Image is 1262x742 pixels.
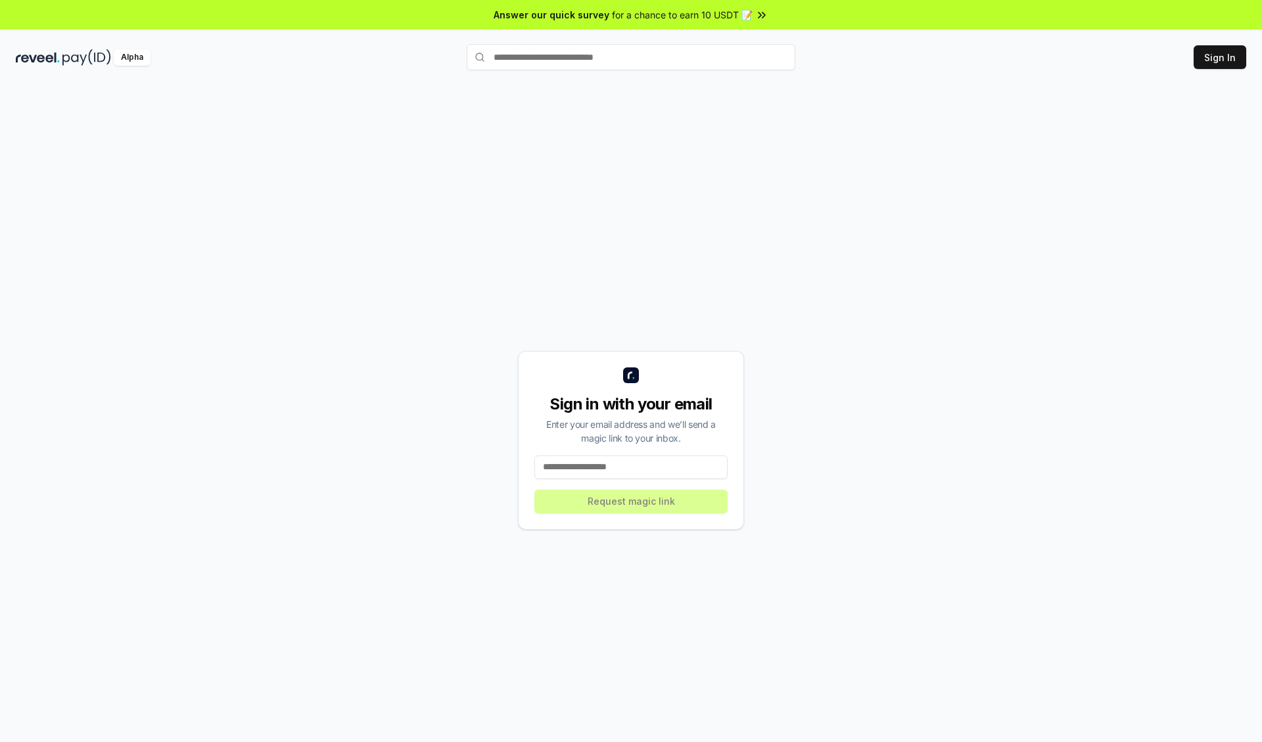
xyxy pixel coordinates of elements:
img: reveel_dark [16,49,60,66]
div: Enter your email address and we’ll send a magic link to your inbox. [534,417,728,445]
img: logo_small [623,367,639,383]
div: Sign in with your email [534,394,728,415]
span: Answer our quick survey [494,8,609,22]
img: pay_id [62,49,111,66]
span: for a chance to earn 10 USDT 📝 [612,8,753,22]
button: Sign In [1194,45,1246,69]
div: Alpha [114,49,151,66]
